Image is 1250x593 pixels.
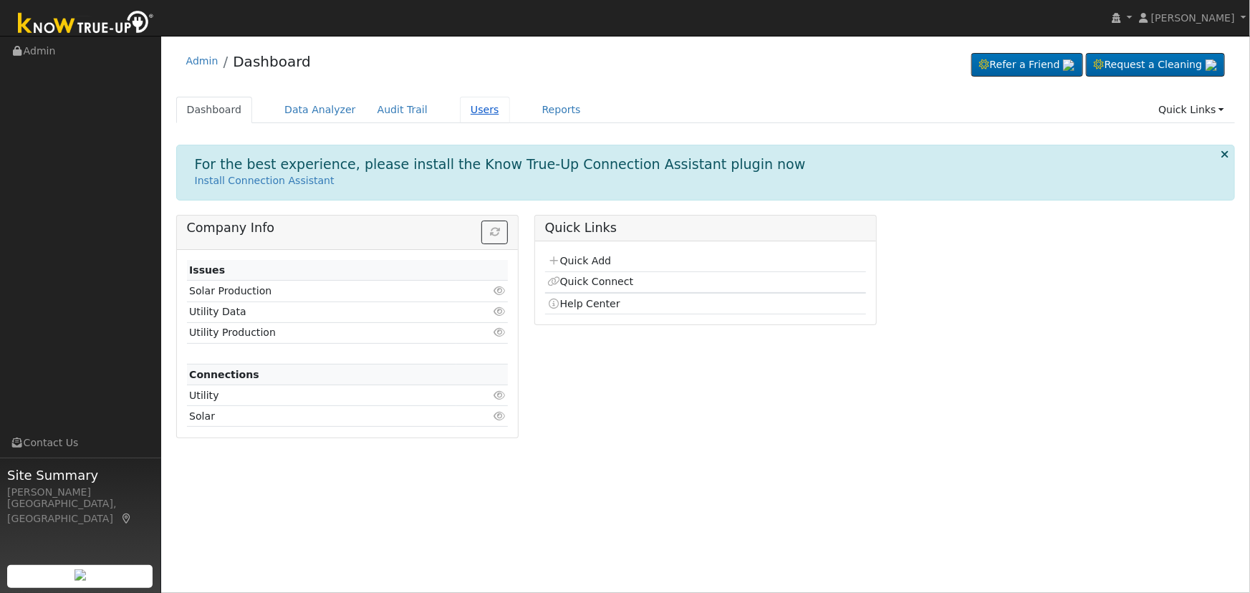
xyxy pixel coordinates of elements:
a: Dashboard [176,97,253,123]
a: Quick Links [1148,97,1235,123]
a: Admin [186,55,218,67]
a: Map [120,513,133,524]
strong: Issues [189,264,225,276]
img: retrieve [1206,59,1217,71]
td: Solar Production [187,281,456,302]
img: retrieve [74,569,86,581]
div: [PERSON_NAME] [7,485,153,500]
i: Click to view [493,411,506,421]
a: Install Connection Assistant [195,175,335,186]
a: Request a Cleaning [1086,53,1225,77]
i: Click to view [493,307,506,317]
td: Solar [187,406,456,427]
i: Click to view [493,286,506,296]
td: Utility [187,385,456,406]
strong: Connections [189,369,259,380]
img: Know True-Up [11,8,161,40]
div: [GEOGRAPHIC_DATA], [GEOGRAPHIC_DATA] [7,496,153,526]
a: Dashboard [233,53,311,70]
a: Quick Connect [547,276,633,287]
a: Help Center [547,298,620,309]
img: retrieve [1063,59,1074,71]
a: Quick Add [547,255,611,266]
i: Click to view [493,327,506,337]
a: Refer a Friend [971,53,1083,77]
h1: For the best experience, please install the Know True-Up Connection Assistant plugin now [195,156,806,173]
span: [PERSON_NAME] [1151,12,1235,24]
a: Audit Trail [367,97,438,123]
span: Site Summary [7,466,153,485]
h5: Quick Links [545,221,867,236]
td: Utility Data [187,302,456,322]
i: Click to view [493,390,506,400]
a: Reports [532,97,592,123]
a: Data Analyzer [274,97,367,123]
a: Users [460,97,510,123]
h5: Company Info [187,221,509,236]
td: Utility Production [187,322,456,343]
